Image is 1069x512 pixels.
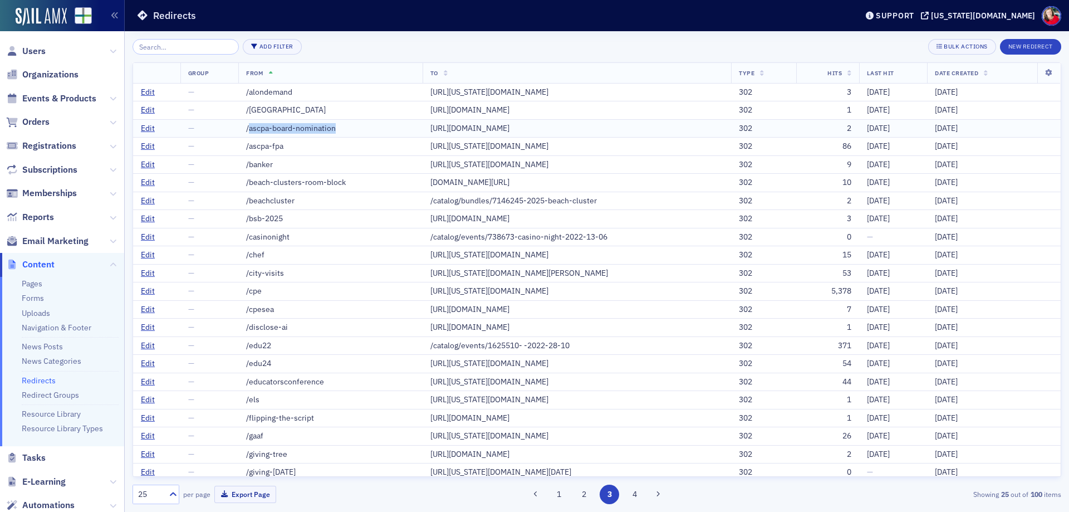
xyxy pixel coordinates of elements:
[739,232,788,242] div: 302
[935,449,958,459] span: [DATE]
[246,286,415,296] div: /cpe
[6,140,76,152] a: Registrations
[22,499,75,511] span: Automations
[141,467,155,477] a: Edit
[935,394,958,404] span: [DATE]
[430,250,723,260] div: [URL][US_STATE][DOMAIN_NAME]
[141,178,155,188] a: Edit
[739,305,788,315] div: 302
[246,196,415,206] div: /beachcluster
[246,87,415,97] div: /alondemand
[935,87,958,97] span: [DATE]
[739,214,788,224] div: 302
[141,124,155,134] a: Edit
[430,214,723,224] div: [URL][DOMAIN_NAME]
[867,449,890,459] span: [DATE]
[6,92,96,105] a: Events & Products
[141,232,155,242] a: Edit
[141,450,155,460] a: Edit
[430,450,723,460] div: [URL][DOMAIN_NAME]
[935,105,958,115] span: [DATE]
[188,123,194,133] span: —
[935,467,958,477] span: [DATE]
[246,413,415,423] div: /flipping-the-script
[625,485,645,504] button: 4
[430,286,723,296] div: [URL][US_STATE][DOMAIN_NAME]
[867,213,890,223] span: [DATE]
[739,323,788,333] div: 302
[188,87,194,97] span: —
[188,268,194,278] span: —
[141,413,155,423] a: Edit
[739,196,788,206] div: 302
[867,123,890,133] span: [DATE]
[804,105,852,115] div: 1
[141,214,155,224] a: Edit
[243,39,302,55] button: Add Filter
[804,359,852,369] div: 54
[935,141,958,151] span: [DATE]
[188,449,194,459] span: —
[804,269,852,279] div: 53
[141,395,155,405] a: Edit
[575,485,594,504] button: 2
[739,377,788,387] div: 302
[867,394,890,404] span: [DATE]
[430,269,723,279] div: [URL][US_STATE][DOMAIN_NAME][PERSON_NAME]
[867,141,890,151] span: [DATE]
[804,142,852,152] div: 86
[804,214,852,224] div: 3
[739,431,788,441] div: 302
[22,342,63,352] a: News Posts
[739,413,788,423] div: 302
[867,268,890,278] span: [DATE]
[739,286,788,296] div: 302
[804,395,852,405] div: 1
[141,286,155,296] a: Edit
[214,486,276,503] button: Export Page
[188,141,194,151] span: —
[804,196,852,206] div: 2
[6,235,89,247] a: Email Marketing
[246,69,263,77] span: From
[246,305,415,315] div: /cpesea
[188,196,194,206] span: —
[22,308,50,318] a: Uploads
[739,87,788,97] div: 302
[804,178,852,188] div: 10
[928,39,996,55] button: Bulk Actions
[600,485,619,504] button: 3
[6,452,46,464] a: Tasks
[804,87,852,97] div: 3
[739,160,788,170] div: 302
[867,322,890,332] span: [DATE]
[6,476,66,488] a: E-Learning
[867,105,890,115] span: [DATE]
[935,196,958,206] span: [DATE]
[246,431,415,441] div: /gaaf
[22,45,46,57] span: Users
[867,467,873,477] span: —
[804,377,852,387] div: 44
[141,160,155,170] a: Edit
[430,323,723,333] div: [URL][DOMAIN_NAME]
[22,423,103,433] a: Resource Library Types
[430,69,438,77] span: To
[246,377,415,387] div: /educatorsconference
[430,431,723,441] div: [URL][US_STATE][DOMAIN_NAME]
[22,356,81,366] a: News Categories
[935,431,958,441] span: [DATE]
[430,124,723,134] div: [URL][DOMAIN_NAME]
[141,196,155,206] a: Edit
[430,105,723,115] div: [URL][DOMAIN_NAME]
[804,323,852,333] div: 1
[935,69,978,77] span: Date Created
[867,304,890,314] span: [DATE]
[188,467,194,477] span: —
[867,431,890,441] span: [DATE]
[246,323,415,333] div: /disclose-ai
[22,279,42,289] a: Pages
[804,305,852,315] div: 7
[867,340,890,350] span: [DATE]
[141,305,155,315] a: Edit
